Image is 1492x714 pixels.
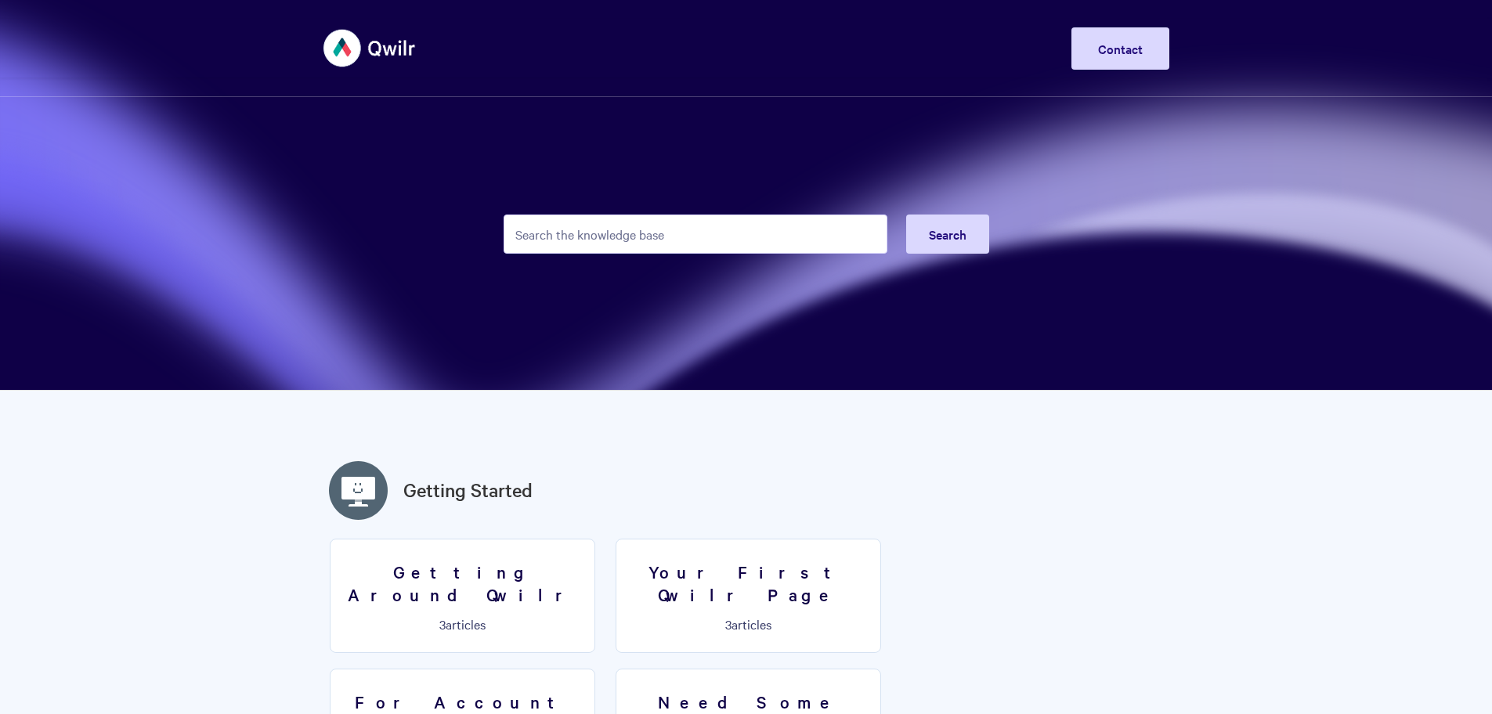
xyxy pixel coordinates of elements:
p: articles [626,617,871,631]
span: 3 [439,615,446,633]
span: 3 [725,615,732,633]
a: Contact [1071,27,1169,70]
p: articles [340,617,585,631]
a: Getting Started [403,476,533,504]
h3: Getting Around Qwilr [340,561,585,605]
img: Qwilr Help Center [323,19,417,78]
span: Search [929,225,966,243]
h3: Your First Qwilr Page [626,561,871,605]
a: Getting Around Qwilr 3articles [330,539,595,653]
a: Your First Qwilr Page 3articles [616,539,881,653]
button: Search [906,215,989,254]
input: Search the knowledge base [504,215,887,254]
